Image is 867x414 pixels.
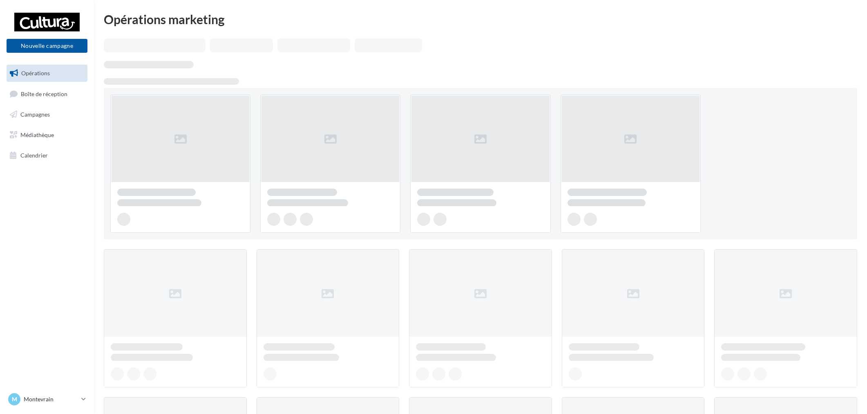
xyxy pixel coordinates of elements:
[24,395,78,403] p: Montevrain
[21,90,67,97] span: Boîte de réception
[5,106,89,123] a: Campagnes
[20,151,48,158] span: Calendrier
[5,126,89,144] a: Médiathèque
[5,65,89,82] a: Opérations
[5,147,89,164] a: Calendrier
[20,111,50,118] span: Campagnes
[7,39,87,53] button: Nouvelle campagne
[5,85,89,103] a: Boîte de réception
[7,391,87,407] a: M Montevrain
[12,395,17,403] span: M
[21,70,50,76] span: Opérations
[20,131,54,138] span: Médiathèque
[104,13,857,25] div: Opérations marketing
